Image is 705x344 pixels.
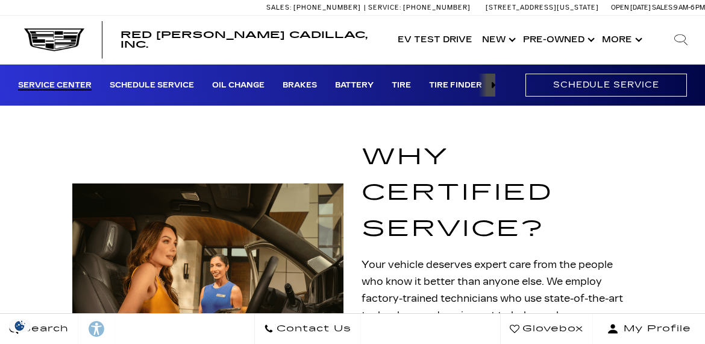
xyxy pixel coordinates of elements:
a: Sales: [PHONE_NUMBER] [266,4,364,11]
a: Battery [335,81,374,91]
span: My Profile [619,320,691,337]
a: Brakes [283,81,317,91]
span: Red [PERSON_NAME] Cadillac, Inc. [121,29,368,50]
a: Schedule Service [110,81,194,91]
a: Pre-Owned [518,16,597,64]
span: 9 AM-6 PM [674,4,705,11]
a: Schedule Service [525,74,687,96]
span: Glovebox [519,320,583,337]
a: Glovebox [500,314,593,344]
a: New [477,16,518,64]
span: Sales: [266,4,292,11]
span: Contact Us [274,320,351,337]
section: Click to Open Cookie Consent Modal [6,319,34,332]
span: Sales: [652,4,674,11]
button: More [597,16,645,64]
span: Search [19,320,69,337]
a: Service: [PHONE_NUMBER] [364,4,474,11]
a: [STREET_ADDRESS][US_STATE] [486,4,599,11]
img: Opt-Out Icon [6,319,34,332]
a: Oil Change [212,81,265,91]
img: Cadillac Dark Logo with Cadillac White Text [24,28,84,51]
a: Service Center [18,81,92,91]
a: EV Test Drive [393,16,477,64]
span: Open [DATE] [611,4,651,11]
a: Tire [392,81,411,91]
button: Open user profile menu [593,314,705,344]
a: Red [PERSON_NAME] Cadillac, Inc. [121,30,381,49]
h1: Why Certified Service? [362,139,633,247]
span: [PHONE_NUMBER] [293,4,361,11]
span: Service: [368,4,401,11]
a: Contact Us [254,314,361,344]
span: [PHONE_NUMBER] [403,4,471,11]
a: Tire Finder [429,81,482,91]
